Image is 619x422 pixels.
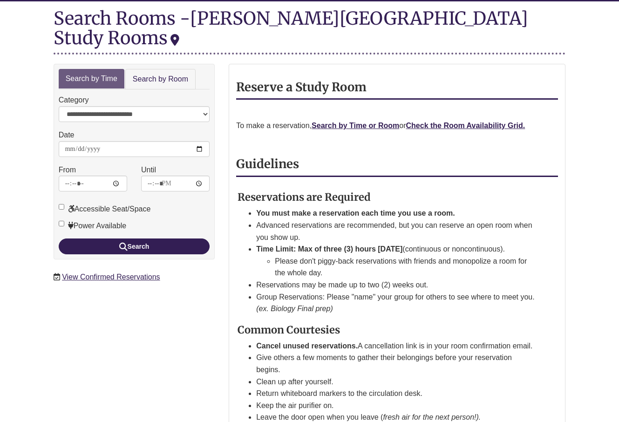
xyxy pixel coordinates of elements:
[59,238,210,254] button: Search
[256,209,455,217] strong: You must make a reservation each time you use a room.
[141,164,156,176] label: Until
[59,129,75,141] label: Date
[256,400,536,412] li: Keep the air purifier on.
[59,164,76,176] label: From
[256,245,402,253] strong: Time Limit: Max of three (3) hours [DATE]
[256,219,536,243] li: Advanced reservations are recommended, but you can reserve an open room when you show up.
[238,323,340,336] strong: Common Courtesies
[256,291,536,315] li: Group Reservations: Please "name" your group for others to see where to meet you.
[59,221,64,226] input: Power Available
[236,120,558,132] p: To make a reservation, or
[125,69,196,90] a: Search by Room
[238,191,371,204] strong: Reservations are Required
[236,80,367,95] strong: Reserve a Study Room
[256,305,333,313] em: (ex. Biology Final prep)
[59,203,151,215] label: Accessible Seat/Space
[312,122,399,129] a: Search by Time or Room
[256,388,536,400] li: Return whiteboard markers to the circulation desk.
[406,122,525,129] a: Check the Room Availability Grid.
[59,94,89,106] label: Category
[256,340,536,352] li: A cancellation link is in your room confirmation email.
[54,8,566,54] div: Search Rooms -
[256,243,536,279] li: (continuous or noncontinuous).
[59,69,124,89] a: Search by Time
[59,220,127,232] label: Power Available
[256,342,358,350] strong: Cancel unused reservations.
[275,255,536,279] li: Please don't piggy-back reservations with friends and monopolize a room for the whole day.
[383,413,481,421] em: fresh air for the next person!).
[59,204,64,210] input: Accessible Seat/Space
[256,279,536,291] li: Reservations may be made up to two (2) weeks out.
[256,376,536,388] li: Clean up after yourself.
[256,352,536,375] li: Give others a few moments to gather their belongings before your reservation begins.
[236,157,299,171] strong: Guidelines
[62,273,160,281] a: View Confirmed Reservations
[54,7,528,49] div: [PERSON_NAME][GEOGRAPHIC_DATA] Study Rooms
